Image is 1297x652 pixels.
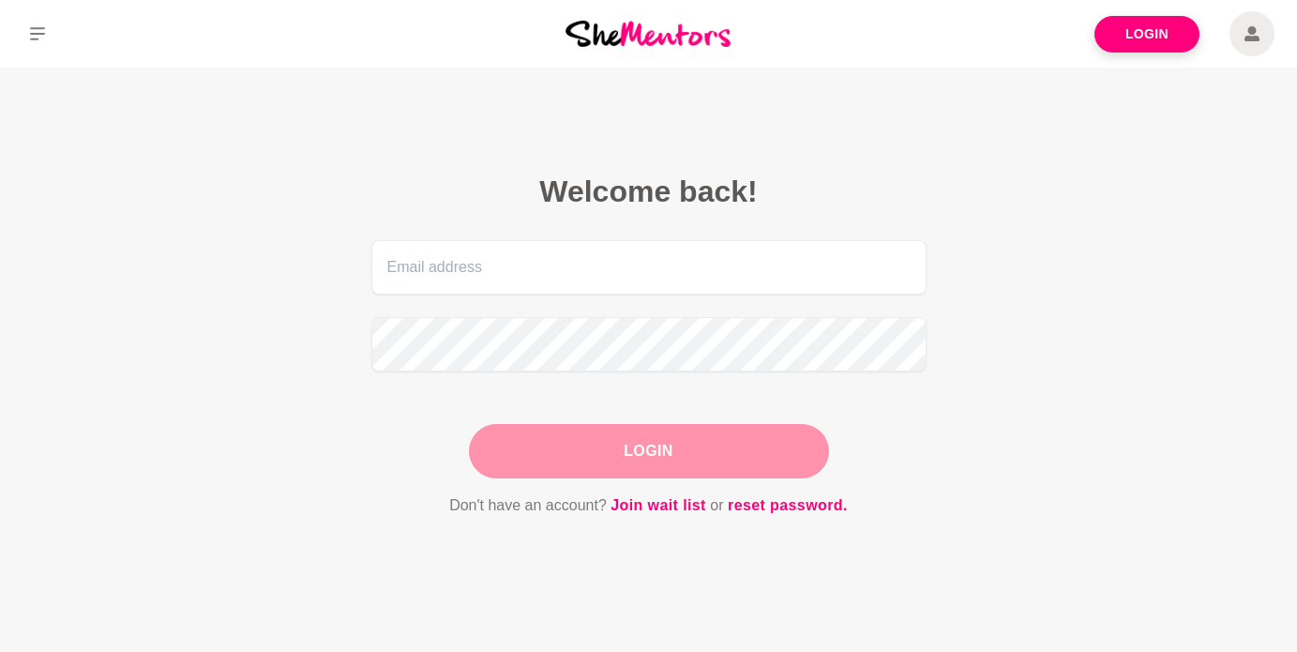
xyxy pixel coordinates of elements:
input: Email address [371,240,927,295]
a: Join wait list [611,493,706,518]
h2: Welcome back! [371,173,927,210]
img: She Mentors Logo [566,21,731,46]
a: Login [1094,16,1199,53]
p: Don't have an account? or [371,493,927,518]
a: reset password. [728,493,848,518]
